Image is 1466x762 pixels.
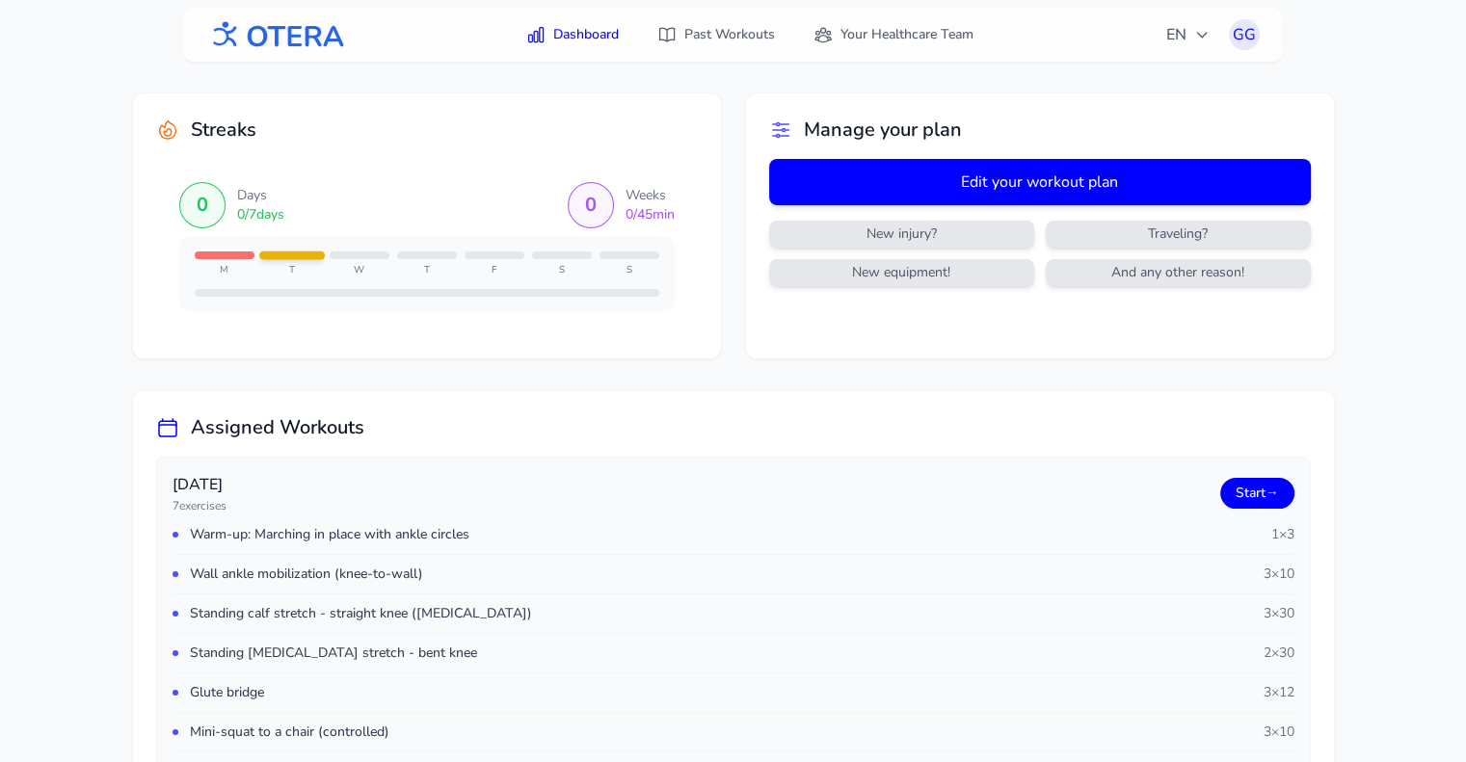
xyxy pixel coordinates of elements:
h2: Assigned Workouts [191,414,364,441]
div: Weeks [626,186,675,205]
div: 0 [197,192,208,219]
div: S [600,263,659,277]
button: Edit your workout plan [769,159,1311,205]
span: Standing [MEDICAL_DATA] stretch - bent knee [190,644,477,663]
p: 7 exercises [173,498,227,513]
span: Mini-squat to a chair (controlled) [190,723,389,742]
button: GG [1229,19,1260,50]
div: 0 / 7 days [237,205,284,224]
button: EN [1155,15,1221,54]
span: 1 × 3 [1271,525,1294,544]
span: And any other reason! [1050,263,1307,282]
div: M [195,263,254,277]
span: Traveling? [1050,224,1307,244]
span: Wall ankle mobilization (knee-to-wall) [190,565,423,584]
div: W [330,263,389,277]
span: 3 × 12 [1264,683,1294,702]
div: 0 [585,192,597,219]
div: T [397,263,457,277]
span: 2 × 30 [1264,644,1294,663]
div: S [532,263,592,277]
div: T [262,263,322,277]
span: EN [1166,23,1210,46]
h2: Streaks [191,117,256,144]
div: F [465,263,524,277]
span: 3 × 10 [1264,565,1294,584]
span: 3 × 30 [1264,604,1294,623]
span: 3 × 10 [1264,723,1294,742]
span: Standing calf stretch - straight knee ([MEDICAL_DATA]) [190,604,532,623]
a: Your Healthcare Team [802,17,985,52]
span: New injury? [773,224,1030,244]
a: Start→ [1220,478,1294,509]
a: Past Workouts [646,17,786,52]
img: OTERA logo [206,13,345,57]
span: Glute bridge [190,683,264,702]
h2: Manage your plan [804,117,962,144]
div: 0 / 45 min [626,205,675,224]
p: [DATE] [173,473,227,496]
span: Warm-up: Marching in place with ankle circles [190,525,469,544]
a: Dashboard [515,17,630,52]
span: New equipment! [773,263,1030,282]
div: Days [237,186,284,205]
